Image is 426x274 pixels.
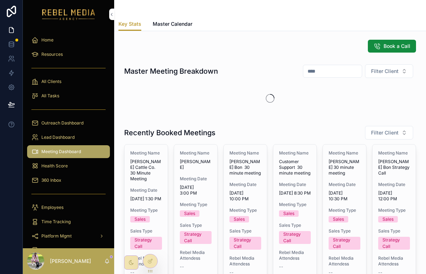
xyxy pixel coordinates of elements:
[180,264,184,270] span: --
[180,150,212,156] span: Meeting Name
[184,231,207,244] div: Strategy Call
[371,129,399,136] span: Filter Client
[27,160,110,172] a: Health Score
[378,182,410,187] span: Meeting Date
[130,187,162,193] span: Meeting Date
[229,190,261,202] span: [DATE] 10:00 PM
[27,244,110,257] a: Data Cleaner
[41,205,64,210] span: Employees
[329,190,360,202] span: [DATE] 10:30 PM
[41,52,63,57] span: Resources
[329,159,360,176] span: [PERSON_NAME] 30 minute meeting
[184,210,195,217] div: Sales
[382,237,406,250] div: Strategy Call
[153,20,192,28] span: Master Calendar
[180,222,212,228] span: Sales Type
[378,207,410,213] span: Meeting Type
[118,18,141,31] a: Key Stats
[229,159,261,176] span: [PERSON_NAME] Bon 30 minute meeting
[124,66,218,76] h1: Master Meeting Breakdown
[41,79,61,84] span: All Clients
[27,48,110,61] a: Resources
[180,185,212,196] span: [DATE] 3:00 PM
[234,237,257,250] div: Strategy Call
[229,255,261,267] span: Rebel Media Attendess
[279,150,311,156] span: Meeting Name
[329,255,360,267] span: Rebel Media Attendess
[130,207,162,213] span: Meeting Type
[153,18,192,32] a: Master Calendar
[378,255,410,267] span: Rebel Media Attendess
[42,9,95,20] img: App logo
[41,177,61,183] span: 360 Inbox
[229,182,261,187] span: Meeting Date
[27,201,110,214] a: Employees
[41,163,68,169] span: Health Score
[365,126,413,140] button: Select Button
[27,145,110,158] a: Meeting Dashboard
[279,182,311,187] span: Meeting Date
[329,150,360,156] span: Meeting Name
[130,159,162,182] span: [PERSON_NAME] Cattle Co. 30 Minute Meeting
[41,120,83,126] span: Outreach Dashboard
[27,131,110,144] a: Lead Dashboard
[27,174,110,187] a: 360 Inbox
[279,264,283,270] span: --
[378,159,410,176] span: [PERSON_NAME] Bon Strategy Call
[180,159,212,170] span: [PERSON_NAME]
[41,134,75,140] span: Lead Dashboard
[329,182,360,187] span: Meeting Date
[135,216,146,222] div: Sales
[180,202,212,207] span: Meeting Type
[41,233,72,239] span: Platform Mgmt
[41,37,54,43] span: Home
[27,215,110,228] a: Time Tracking
[283,210,294,217] div: Sales
[27,230,110,243] a: Platform Mgmt
[333,216,344,222] div: Sales
[368,40,416,53] button: Book a Call
[378,190,410,202] span: [DATE] 12:00 PM
[27,34,110,47] a: Home
[329,228,360,234] span: Sales Type
[279,202,311,207] span: Meeting Type
[130,150,162,156] span: Meeting Name
[378,228,410,234] span: Sales Type
[124,128,215,138] h1: Recently Booked Meetings
[23,29,114,248] div: scrollable content
[283,231,306,244] div: Strategy Call
[229,207,261,213] span: Meeting Type
[27,89,110,102] a: All Tasks
[333,237,356,250] div: Strategy Call
[130,196,162,202] span: [DATE] 1:30 PM
[329,207,360,213] span: Meeting Type
[279,250,311,261] span: Rebel Media Attendess
[229,228,261,234] span: Sales Type
[27,117,110,129] a: Outreach Dashboard
[365,64,413,78] button: Select Button
[378,150,410,156] span: Meeting Name
[27,75,110,88] a: All Clients
[229,150,261,156] span: Meeting Name
[180,250,212,261] span: Rebel Media Attendess
[41,219,71,225] span: Time Tracking
[384,43,410,50] span: Book a Call
[130,228,162,234] span: Sales Type
[180,176,212,182] span: Meeting Date
[50,258,91,265] p: [PERSON_NAME]
[118,20,141,28] span: Key Stats
[279,190,311,196] span: [DATE] 8:30 PM
[41,93,59,99] span: All Tasks
[279,159,311,176] span: Customer Support 30 minute meeting
[371,68,399,75] span: Filter Client
[234,216,245,222] div: Sales
[41,149,81,155] span: Meeting Dashboard
[135,237,158,250] div: Strategy Call
[279,222,311,228] span: Sales Type
[382,216,394,222] div: Sales
[41,248,68,253] span: Data Cleaner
